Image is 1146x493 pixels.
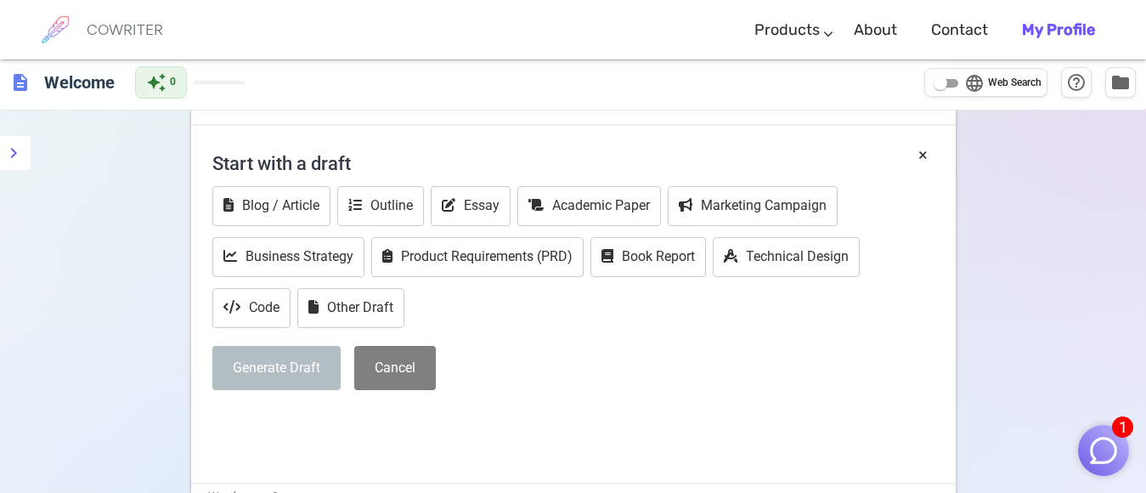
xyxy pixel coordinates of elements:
[337,186,424,226] button: Outline
[754,5,820,55] a: Products
[668,186,838,226] button: Marketing Campaign
[931,5,988,55] a: Contact
[964,73,985,93] span: language
[1078,425,1129,476] button: 1
[146,72,167,93] span: auto_awesome
[212,346,341,391] button: Generate Draft
[34,8,76,51] img: brand logo
[517,186,661,226] button: Academic Paper
[212,186,330,226] button: Blog / Article
[590,237,706,277] button: Book Report
[212,143,934,184] h4: Start with a draft
[1022,20,1095,39] b: My Profile
[1110,72,1131,93] span: folder
[212,237,364,277] button: Business Strategy
[1105,67,1136,98] button: Manage Documents
[1061,67,1092,98] button: Help & Shortcuts
[713,237,860,277] button: Technical Design
[1112,416,1133,438] span: 1
[354,346,436,391] button: Cancel
[87,22,163,37] h6: COWRITER
[37,65,121,99] h6: Click to edit title
[297,288,404,328] button: Other Draft
[431,186,511,226] button: Essay
[1087,434,1120,467] img: Close chat
[918,143,928,167] button: ×
[1066,72,1087,93] span: help_outline
[212,288,291,328] button: Code
[988,75,1042,92] span: Web Search
[10,72,31,93] span: description
[371,237,584,277] button: Product Requirements (PRD)
[170,74,176,91] span: 0
[854,5,897,55] a: About
[1022,5,1095,55] a: My Profile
